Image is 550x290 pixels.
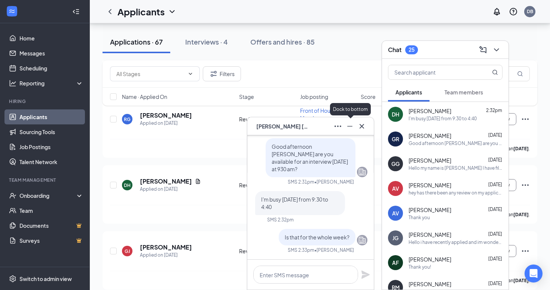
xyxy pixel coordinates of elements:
[409,264,431,270] div: Thank you!
[392,209,399,217] div: AV
[330,103,371,115] div: Dock to bottom
[513,278,529,283] b: [DATE]
[361,270,370,279] svg: Plane
[392,135,399,143] div: GR
[444,89,483,96] span: Team members
[388,46,401,54] h3: Chat
[409,239,502,245] div: Hello i have recently applied and im wondering when there is availability for an interview
[288,247,314,253] div: SMS 2:33pm
[9,177,82,183] div: Team Management
[356,120,368,132] button: Cross
[256,122,309,130] span: [PERSON_NAME] [PERSON_NAME]
[140,120,192,127] div: Applied on [DATE]
[19,192,77,199] div: Onboarding
[117,5,165,18] h1: Applicants
[345,122,354,131] svg: Minimize
[19,61,83,76] a: Scheduling
[479,45,488,54] svg: ComposeMessage
[409,280,451,288] span: [PERSON_NAME]
[9,98,82,105] div: Hiring
[517,71,523,77] svg: MagnifyingGlass
[358,236,367,245] svg: Company
[239,247,296,255] div: Review Stage
[288,179,314,185] div: SMS 2:31pm
[488,231,502,237] span: [DATE]
[332,120,344,132] button: Ellipses
[392,185,399,192] div: AV
[19,275,72,283] div: Switch to admin view
[333,122,342,131] svg: Ellipses
[409,214,430,221] div: Thank you
[19,46,83,61] a: Messages
[492,45,501,54] svg: ChevronDown
[395,89,422,96] span: Applicants
[314,247,354,253] span: • [PERSON_NAME]
[9,275,16,283] svg: Settings
[110,37,163,46] div: Applications · 67
[9,192,16,199] svg: UserCheck
[187,71,193,77] svg: ChevronDown
[116,70,184,78] input: All Stages
[409,206,451,214] span: [PERSON_NAME]
[314,179,354,185] span: • [PERSON_NAME]
[239,181,296,189] div: Review Stage
[19,233,83,248] a: SurveysCrown
[509,7,518,16] svg: QuestionInfo
[392,259,399,266] div: AF
[168,7,177,16] svg: ChevronDown
[140,185,201,193] div: Applied on [DATE]
[125,248,130,254] div: GJ
[272,143,348,172] span: Good afternoon [PERSON_NAME] are you available for an interview [DATE] at 930 am?
[140,177,192,185] h5: [PERSON_NAME]
[19,139,83,154] a: Job Postings
[239,93,254,100] span: Stage
[261,196,328,210] span: I'm busy [DATE] from 9:30 to 4:40
[409,256,451,263] span: [PERSON_NAME]
[185,37,228,46] div: Interviews · 4
[513,146,529,151] b: [DATE]
[488,157,502,163] span: [DATE]
[19,79,84,87] div: Reporting
[140,251,192,259] div: Applied on [DATE]
[513,212,529,217] b: [DATE]
[358,167,367,176] svg: Company
[209,69,218,78] svg: Filter
[285,234,349,241] span: Is that for the whole week?
[409,132,451,139] span: [PERSON_NAME]
[361,93,376,100] span: Score
[492,7,501,16] svg: Notifications
[521,181,530,190] svg: Ellipses
[521,115,530,124] svg: Ellipses
[8,7,16,15] svg: WorkstreamLogo
[19,218,83,233] a: DocumentsCrown
[195,178,201,184] svg: Document
[409,181,451,189] span: [PERSON_NAME]
[527,8,533,15] div: DB
[124,182,131,188] div: DH
[106,7,114,16] svg: ChevronLeft
[19,124,83,139] a: Sourcing Tools
[19,154,83,169] a: Talent Network
[488,256,502,262] span: [DATE]
[488,182,502,187] span: [DATE]
[392,234,398,242] div: JG
[124,116,131,123] div: RG
[409,107,451,115] span: [PERSON_NAME]
[488,132,502,138] span: [DATE]
[521,247,530,256] svg: Ellipses
[492,69,498,75] svg: MagnifyingGlass
[19,203,83,218] a: Team
[267,217,294,223] div: SMS 2:32pm
[477,44,489,56] button: ComposeMessage
[140,111,192,120] h5: [PERSON_NAME]
[486,108,502,113] span: 2:32pm
[122,93,167,100] span: Name · Applied On
[488,206,502,212] span: [DATE]
[409,115,477,122] div: I'm busy [DATE] from 9:30 to 4:40
[409,165,502,171] div: Hello my name is [PERSON_NAME] I have filled the application I did receive a email to continue wi...
[525,265,543,283] div: Open Intercom Messenger
[491,44,502,56] button: ChevronDown
[300,93,328,100] span: Job posting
